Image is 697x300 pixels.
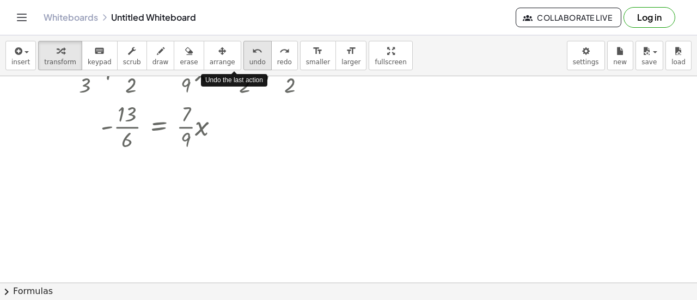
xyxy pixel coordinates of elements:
[607,41,633,70] button: new
[204,41,241,70] button: arrange
[44,58,76,66] span: transform
[82,41,118,70] button: keyboardkeypad
[38,41,82,70] button: transform
[635,41,663,70] button: save
[313,45,323,58] i: format_size
[279,45,290,58] i: redo
[346,45,356,58] i: format_size
[613,58,627,66] span: new
[117,41,147,70] button: scrub
[525,13,612,22] span: Collaborate Live
[174,41,204,70] button: erase
[271,41,298,70] button: redoredo
[152,58,169,66] span: draw
[573,58,599,66] span: settings
[341,58,360,66] span: larger
[516,8,621,27] button: Collaborate Live
[665,41,692,70] button: load
[567,41,605,70] button: settings
[5,41,36,70] button: insert
[252,45,262,58] i: undo
[146,41,175,70] button: draw
[44,12,98,23] a: Whiteboards
[210,58,235,66] span: arrange
[623,7,675,28] button: Log in
[335,41,366,70] button: format_sizelarger
[201,74,267,87] div: Undo the last action
[243,41,272,70] button: undoundo
[300,41,336,70] button: format_sizesmaller
[641,58,657,66] span: save
[277,58,292,66] span: redo
[180,58,198,66] span: erase
[88,58,112,66] span: keypad
[369,41,412,70] button: fullscreen
[375,58,406,66] span: fullscreen
[13,9,30,26] button: Toggle navigation
[671,58,686,66] span: load
[123,58,141,66] span: scrub
[94,45,105,58] i: keyboard
[249,58,266,66] span: undo
[306,58,330,66] span: smaller
[11,58,30,66] span: insert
